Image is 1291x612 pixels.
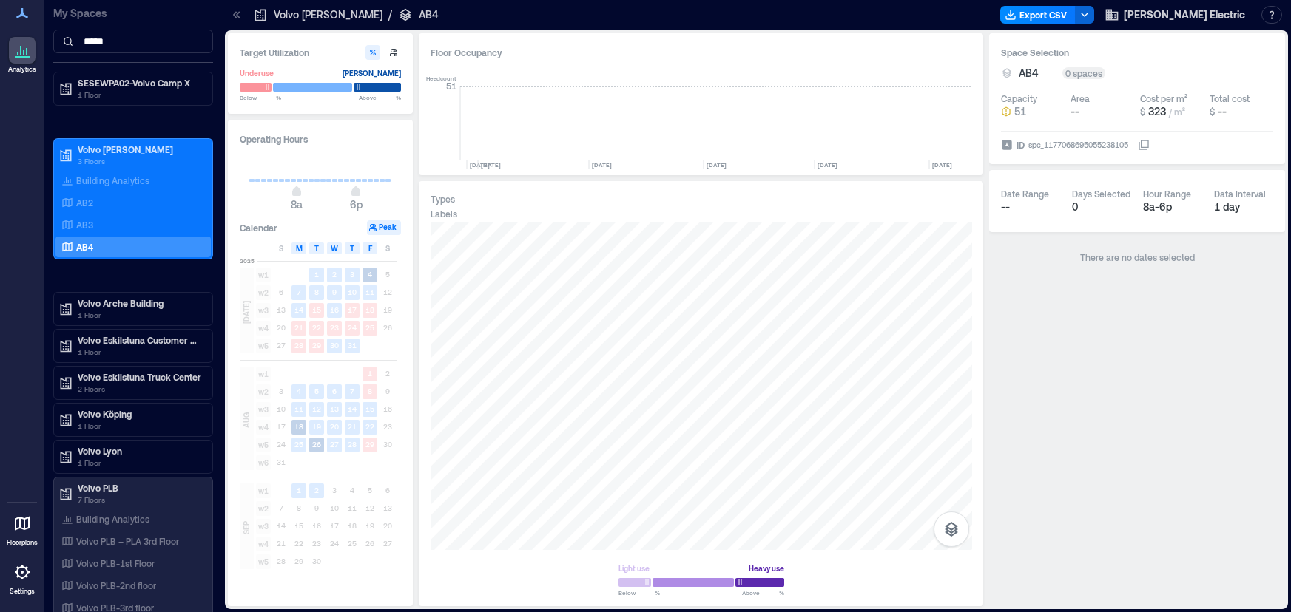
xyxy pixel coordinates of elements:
[388,7,392,22] p: /
[1019,66,1039,81] span: AB4
[1138,139,1150,151] button: IDspc_1177068695055238105
[1143,188,1191,200] div: Hour Range
[240,93,281,102] span: Below %
[274,7,382,22] p: Volvo [PERSON_NAME]
[312,323,321,332] text: 22
[330,404,339,413] text: 13
[76,197,93,208] p: AB2
[330,323,339,332] text: 23
[297,387,301,395] text: 4
[78,445,202,457] p: Volvo Lyon
[1072,188,1130,200] div: Days Selected
[78,143,202,155] p: Volvo [PERSON_NAME]
[1071,92,1090,104] div: Area
[348,288,357,296] text: 10
[314,242,319,254] span: T
[431,193,455,205] div: Types
[78,297,202,309] p: Volvo Arche Building
[1017,137,1025,152] span: ID
[8,65,36,74] p: Analytics
[330,422,339,431] text: 20
[240,45,401,60] h3: Target Utilization
[78,494,202,506] p: 7 Floors
[330,305,339,314] text: 16
[312,440,321,449] text: 26
[314,387,319,395] text: 5
[256,367,271,381] span: w1
[1140,106,1145,117] span: $
[1027,137,1130,152] div: spc_1177068695055238105
[312,341,321,350] text: 29
[1001,200,1010,213] span: --
[240,412,252,428] span: AUG
[53,6,213,21] p: My Spaces
[350,387,354,395] text: 7
[618,561,650,576] div: Light use
[256,402,271,417] span: w3
[1062,67,1105,79] div: 0 spaces
[4,33,41,78] a: Analytics
[1218,105,1227,118] span: --
[350,242,354,254] span: T
[1000,6,1076,24] button: Export CSV
[312,404,321,413] text: 12
[78,346,202,358] p: 1 Floor
[1169,106,1185,117] span: / m²
[431,45,971,60] div: Floor Occupancy
[1100,3,1250,27] button: [PERSON_NAME] Electric
[256,321,271,336] span: w4
[350,198,363,211] span: 6p
[10,587,35,596] p: Settings
[256,303,271,318] span: w3
[365,323,374,332] text: 25
[1143,200,1202,214] div: 8a - 6p
[348,305,357,314] text: 17
[1214,188,1266,200] div: Data Interval
[481,161,501,169] text: [DATE]
[368,242,372,254] span: F
[707,161,727,169] text: [DATE]
[76,535,179,547] p: Volvo PLB – PLA 3rd Floor
[365,440,374,449] text: 29
[818,161,837,169] text: [DATE]
[1014,104,1026,119] span: 51
[332,387,337,395] text: 6
[256,501,271,516] span: w2
[1001,45,1273,60] h3: Space Selection
[297,288,301,296] text: 7
[76,579,156,591] p: Volvo PLB-2nd floor
[78,155,202,167] p: 3 Floors
[2,506,42,551] a: Floorplans
[294,422,303,431] text: 18
[618,588,660,597] span: Below %
[348,422,357,431] text: 21
[332,288,337,296] text: 9
[256,483,271,498] span: w1
[1071,105,1079,118] span: --
[1140,92,1187,104] div: Cost per m²
[256,537,271,551] span: w4
[1001,188,1049,200] div: Date Range
[350,270,354,279] text: 3
[78,89,202,101] p: 1 Floor
[1140,104,1204,119] button: $ 323 / m²
[256,268,271,282] span: w1
[76,557,155,569] p: Volvo PLB-1st Floor
[240,301,252,324] span: [DATE]
[368,270,372,279] text: 4
[294,440,303,449] text: 25
[240,256,255,265] span: 2025
[431,208,457,220] div: Labels
[240,220,277,235] h3: Calendar
[240,521,252,534] span: SEP
[348,440,357,449] text: 28
[1210,106,1215,117] span: $
[256,455,271,470] span: w6
[78,420,202,432] p: 1 Floor
[294,404,303,413] text: 11
[332,270,337,279] text: 2
[331,242,338,254] span: W
[256,339,271,353] span: w5
[419,7,439,22] p: AB4
[749,561,784,576] div: Heavy use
